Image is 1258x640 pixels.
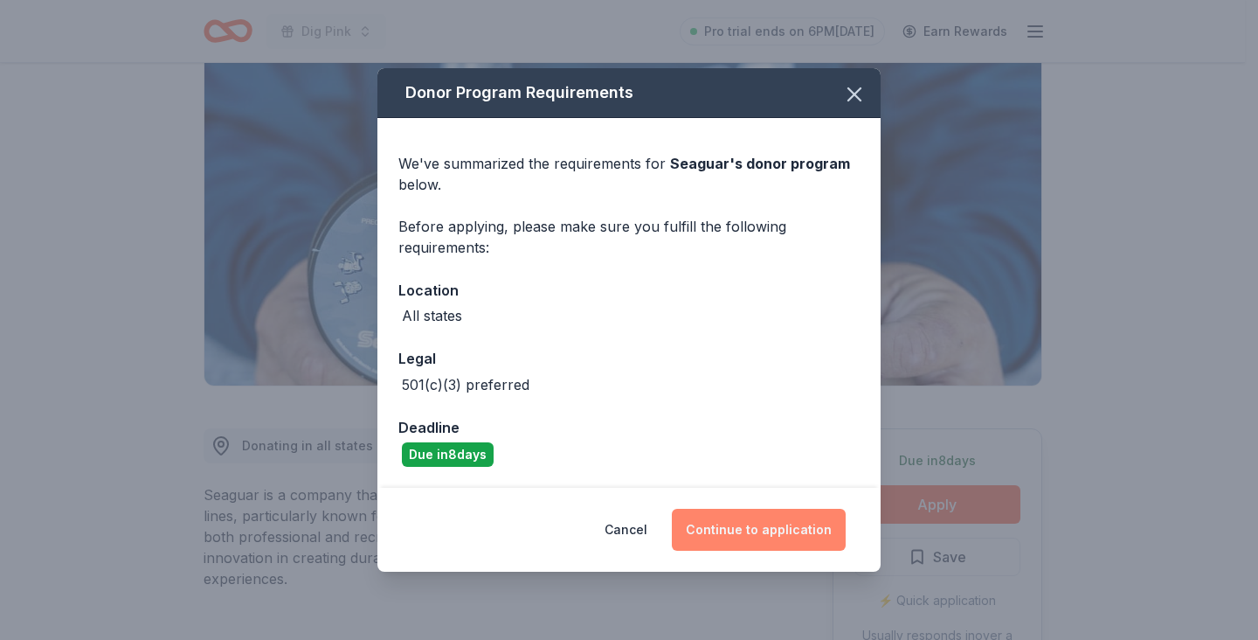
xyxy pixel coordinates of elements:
div: Legal [398,347,860,370]
div: Before applying, please make sure you fulfill the following requirements: [398,216,860,258]
div: Donor Program Requirements [377,68,881,118]
button: Continue to application [672,509,846,551]
span: Seaguar 's donor program [670,155,850,172]
div: Location [398,279,860,302]
button: Cancel [605,509,647,551]
div: All states [402,305,462,326]
div: We've summarized the requirements for below. [398,153,860,195]
div: 501(c)(3) preferred [402,374,529,395]
div: Deadline [398,416,860,439]
div: Due in 8 days [402,442,494,467]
